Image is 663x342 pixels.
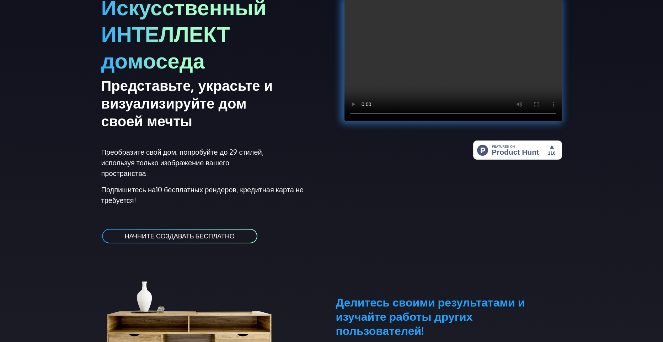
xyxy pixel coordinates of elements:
[101,76,273,129] ya-tr-span: Представьте, украсьте и визуализируйте дом своей мечты
[336,295,525,338] ya-tr-span: Делитесь своими результатами и изучайте работы других пользователей!
[125,232,235,240] ya-tr-span: НАЧНИТЕ СОЗДАВАТЬ БЕСПЛАТНО
[101,185,156,194] ya-tr-span: Подпишитесь на
[473,140,562,160] img: HomeStyler AI — простой дизайн интерьера: дом вашей мечты в один клик | Product Hunt
[101,228,258,244] a: НАЧНИТЕ СОЗДАВАТЬ БЕСПЛАТНО
[156,185,236,194] ya-tr-span: 10 бесплатных рендеров
[101,147,264,178] ya-tr-span: Преобразите свой дом: попробуйте до 29 стилей, используя только изображение вашего пространства.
